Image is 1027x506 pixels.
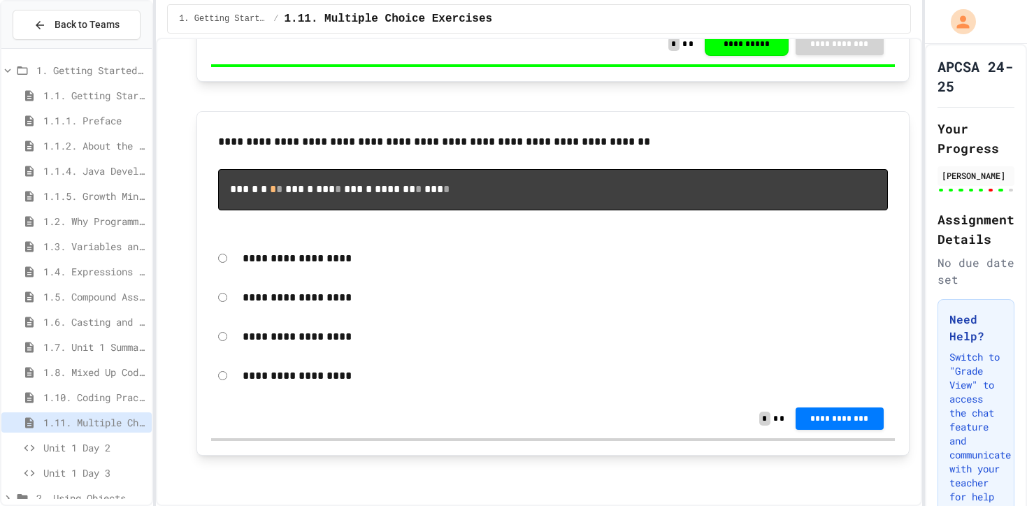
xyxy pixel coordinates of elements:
[43,214,146,229] span: 1.2. Why Programming? Why [GEOGRAPHIC_DATA]?
[273,13,278,24] span: /
[43,113,146,128] span: 1.1.1. Preface
[285,10,493,27] span: 1.11. Multiple Choice Exercises
[936,6,979,38] div: My Account
[43,239,146,254] span: 1.3. Variables and Data Types
[55,17,120,32] span: Back to Teams
[43,365,146,379] span: 1.8. Mixed Up Code Practice
[13,10,141,40] button: Back to Teams
[938,119,1014,158] h2: Your Progress
[43,289,146,304] span: 1.5. Compound Assignment Operators
[43,340,146,354] span: 1.7. Unit 1 Summary
[43,138,146,153] span: 1.1.2. About the AP CS A Exam
[938,254,1014,288] div: No due date set
[43,390,146,405] span: 1.10. Coding Practice
[36,63,146,78] span: 1. Getting Started and Primitive Types
[43,465,146,480] span: Unit 1 Day 3
[36,491,146,505] span: 2. Using Objects
[938,57,1014,96] h1: APCSA 24-25
[942,169,1010,182] div: [PERSON_NAME]
[949,311,1003,345] h3: Need Help?
[43,164,146,178] span: 1.1.4. Java Development Environments
[43,415,146,430] span: 1.11. Multiple Choice Exercises
[43,315,146,329] span: 1.6. Casting and Ranges of Variables
[938,210,1014,249] h2: Assignment Details
[179,13,268,24] span: 1. Getting Started and Primitive Types
[43,264,146,279] span: 1.4. Expressions and Assignment Statements
[43,189,146,203] span: 1.1.5. Growth Mindset and Pair Programming
[43,88,146,103] span: 1.1. Getting Started
[43,440,146,455] span: Unit 1 Day 2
